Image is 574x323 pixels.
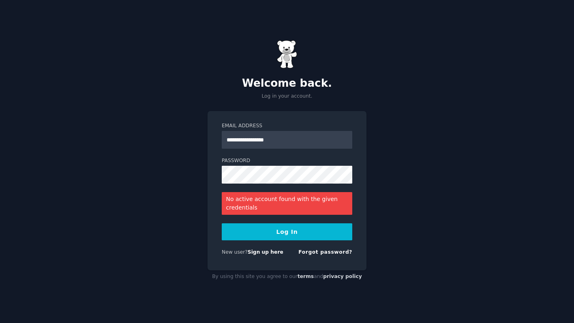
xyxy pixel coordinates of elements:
p: Log in your account. [208,93,366,100]
a: terms [298,274,314,279]
h2: Welcome back. [208,77,366,90]
a: Sign up here [248,249,283,255]
a: Forgot password? [298,249,352,255]
img: Gummy Bear [277,40,297,68]
div: By using this site you agree to our and [208,270,366,283]
label: Email Address [222,122,352,130]
a: privacy policy [323,274,362,279]
div: No active account found with the given credentials [222,192,352,215]
button: Log In [222,223,352,240]
span: New user? [222,249,248,255]
label: Password [222,157,352,165]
